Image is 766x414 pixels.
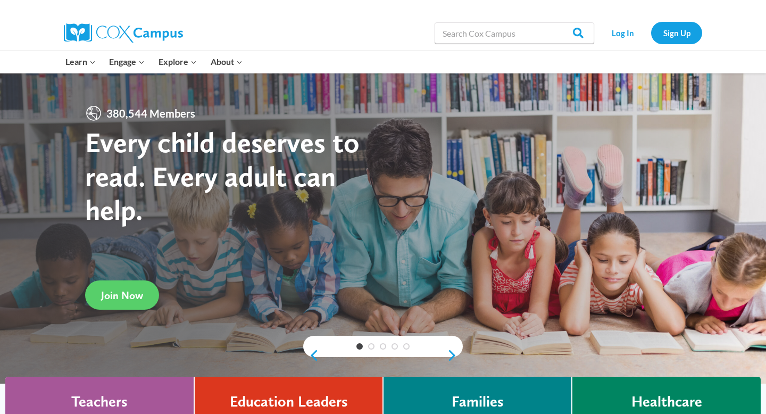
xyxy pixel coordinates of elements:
h4: Families [452,393,504,411]
span: 380,544 Members [102,105,199,122]
a: previous [303,349,319,362]
a: Log In [600,22,646,44]
a: next [447,349,463,362]
nav: Primary Navigation [59,51,249,73]
h4: Education Leaders [230,393,348,411]
span: Learn [65,55,96,69]
nav: Secondary Navigation [600,22,702,44]
span: Engage [109,55,145,69]
img: Cox Campus [64,23,183,43]
a: 5 [403,343,410,350]
a: Join Now [85,280,159,310]
h4: Teachers [71,393,128,411]
strong: Every child deserves to read. Every adult can help. [85,125,360,227]
span: Join Now [101,289,143,302]
a: 2 [368,343,374,350]
a: 1 [356,343,363,350]
span: About [211,55,243,69]
a: Sign Up [651,22,702,44]
a: 4 [392,343,398,350]
input: Search Cox Campus [435,22,594,44]
a: 3 [380,343,386,350]
div: content slider buttons [303,345,463,366]
h4: Healthcare [631,393,702,411]
span: Explore [159,55,197,69]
